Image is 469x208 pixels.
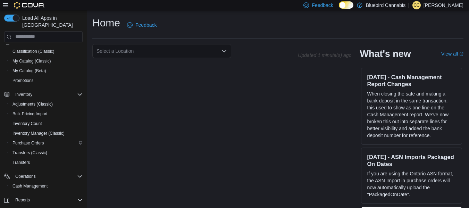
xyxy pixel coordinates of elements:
a: Cash Management [10,182,50,190]
img: Cova [14,2,45,9]
button: Reports [1,195,85,205]
span: Operations [15,174,36,179]
span: Inventory Count [12,121,42,126]
button: Operations [1,172,85,181]
span: My Catalog (Beta) [10,67,83,75]
span: Promotions [10,76,83,85]
a: My Catalog (Classic) [10,57,54,65]
p: Bluebird Cannabis [366,1,405,9]
span: Inventory [15,92,32,97]
a: Promotions [10,76,36,85]
span: Inventory [12,90,83,99]
h2: What's new [360,48,411,59]
span: Transfers [12,160,30,165]
button: Transfers [7,158,85,167]
span: Promotions [12,78,34,83]
svg: External link [459,52,463,56]
span: Purchase Orders [10,139,83,147]
button: Operations [12,172,39,181]
p: Updated 1 minute(s) ago [298,52,351,58]
span: Adjustments (Classic) [10,100,83,108]
button: Classification (Classic) [7,47,85,56]
span: Feedback [135,22,157,28]
button: Reports [12,196,33,204]
span: My Catalog (Classic) [10,57,83,65]
h3: [DATE] - Cash Management Report Changes [367,74,456,88]
button: Purchase Orders [7,138,85,148]
button: Inventory [1,90,85,99]
button: My Catalog (Beta) [7,66,85,76]
span: Adjustments (Classic) [12,101,53,107]
a: Classification (Classic) [10,47,57,56]
p: | [408,1,410,9]
button: Open list of options [221,48,227,54]
button: Bulk Pricing Import [7,109,85,119]
span: Cash Management [10,182,83,190]
a: My Catalog (Beta) [10,67,49,75]
a: View allExternal link [441,51,463,57]
span: Cash Management [12,183,48,189]
span: Transfers (Classic) [10,149,83,157]
span: cc [413,1,419,9]
span: My Catalog (Beta) [12,68,46,74]
h3: [DATE] - ASN Imports Packaged On Dates [367,153,456,167]
span: Purchase Orders [12,140,44,146]
a: Purchase Orders [10,139,47,147]
a: Inventory Count [10,119,45,128]
p: When closing the safe and making a bank deposit in the same transaction, this used to show as one... [367,90,456,139]
a: Feedback [124,18,159,32]
input: Dark Mode [339,1,353,9]
button: Inventory Manager (Classic) [7,128,85,138]
span: Operations [12,172,83,181]
button: Inventory Count [7,119,85,128]
span: Reports [12,196,83,204]
span: Inventory Count [10,119,83,128]
a: Bulk Pricing Import [10,110,50,118]
span: Classification (Classic) [12,49,55,54]
span: Inventory Manager (Classic) [10,129,83,138]
span: Inventory Manager (Classic) [12,131,65,136]
span: Load All Apps in [GEOGRAPHIC_DATA] [19,15,83,28]
button: Inventory [12,90,35,99]
button: Adjustments (Classic) [7,99,85,109]
span: Bulk Pricing Import [10,110,83,118]
button: Transfers (Classic) [7,148,85,158]
span: Bulk Pricing Import [12,111,48,117]
button: Cash Management [7,181,85,191]
a: Transfers [10,158,33,167]
div: carter campbell [412,1,421,9]
button: Promotions [7,76,85,85]
a: Inventory Manager (Classic) [10,129,67,138]
span: Reports [15,197,30,203]
span: Transfers [10,158,83,167]
span: My Catalog (Classic) [12,58,51,64]
span: Feedback [312,2,333,9]
p: If you are using the Ontario ASN format, the ASN Import in purchase orders will now automatically... [367,170,456,198]
p: [PERSON_NAME] [424,1,463,9]
h1: Home [92,16,120,30]
span: Transfers (Classic) [12,150,47,156]
span: Classification (Classic) [10,47,83,56]
a: Adjustments (Classic) [10,100,56,108]
button: My Catalog (Classic) [7,56,85,66]
a: Transfers (Classic) [10,149,50,157]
